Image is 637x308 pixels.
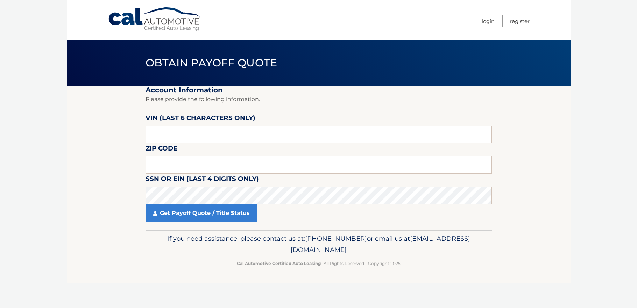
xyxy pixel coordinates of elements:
[150,260,487,267] p: - All Rights Reserved - Copyright 2025
[146,174,259,187] label: SSN or EIN (last 4 digits only)
[150,233,487,255] p: If you need assistance, please contact us at: or email us at
[146,56,277,69] span: Obtain Payoff Quote
[146,204,257,222] a: Get Payoff Quote / Title Status
[305,234,367,243] span: [PHONE_NUMBER]
[482,15,495,27] a: Login
[146,86,492,94] h2: Account Information
[510,15,530,27] a: Register
[146,113,255,126] label: VIN (last 6 characters only)
[146,143,177,156] label: Zip Code
[146,94,492,104] p: Please provide the following information.
[237,261,321,266] strong: Cal Automotive Certified Auto Leasing
[108,7,202,32] a: Cal Automotive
